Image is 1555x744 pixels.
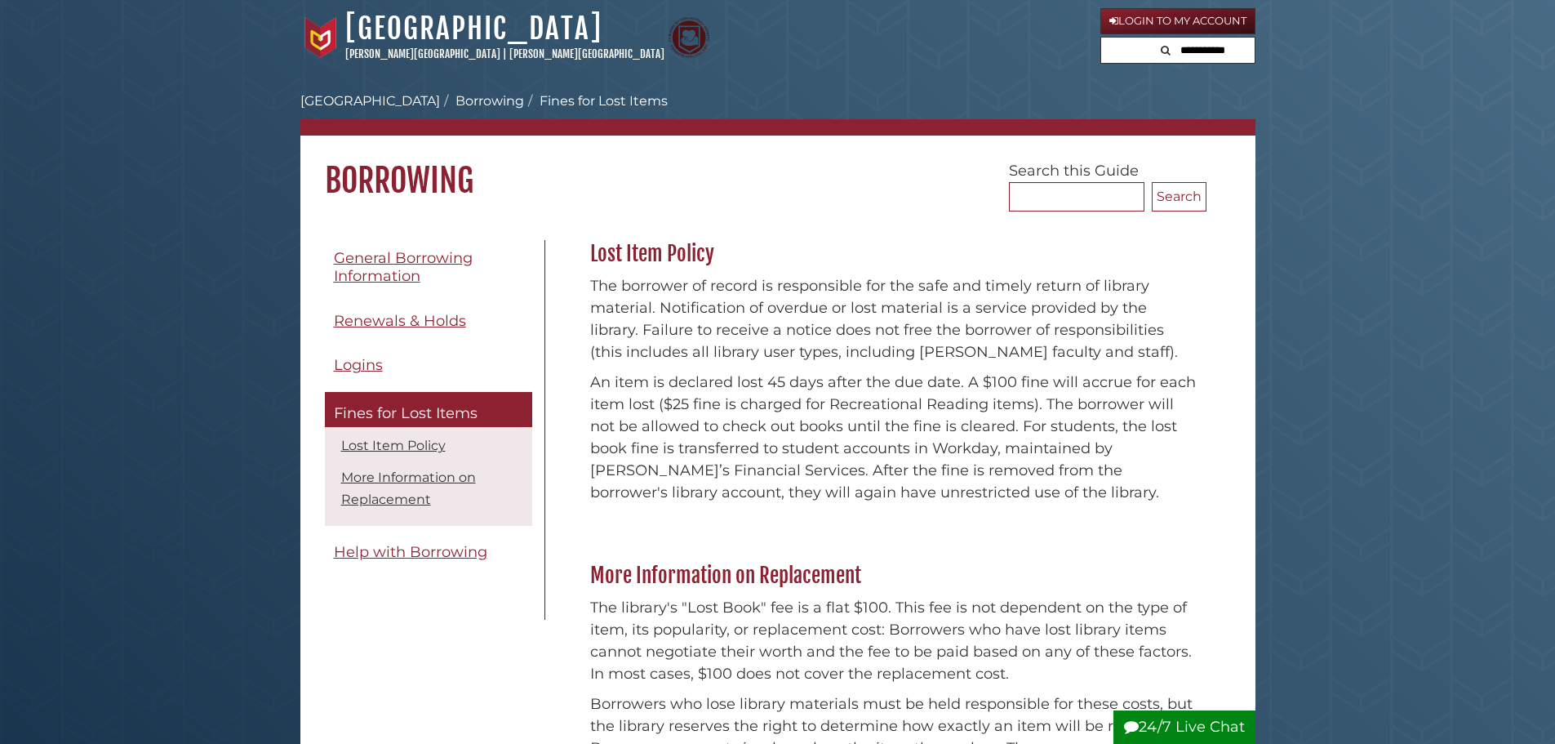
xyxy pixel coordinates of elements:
a: [GEOGRAPHIC_DATA] [300,93,440,109]
span: Help with Borrowing [334,543,487,561]
button: 24/7 Live Chat [1113,711,1255,744]
i: Search [1161,45,1171,56]
a: General Borrowing Information [325,240,532,295]
button: Search [1152,182,1206,212]
h1: Borrowing [300,136,1255,201]
p: The library's "Lost Book" fee is a flat $100. This fee is not dependent on the type of item, its ... [590,597,1198,685]
p: The borrower of record is responsible for the safe and timely return of library material. Notific... [590,275,1198,363]
a: Help with Borrowing [325,534,532,571]
img: Calvin University [300,17,341,58]
img: Calvin Theological Seminary [669,17,709,58]
li: Fines for Lost Items [524,91,668,111]
span: Fines for Lost Items [334,404,478,422]
span: General Borrowing Information [334,249,473,286]
a: Lost Item Policy [341,438,446,453]
h2: Lost Item Policy [582,241,1206,267]
a: [GEOGRAPHIC_DATA] [345,11,602,47]
span: | [503,47,507,60]
h2: More Information on Replacement [582,563,1206,589]
span: Logins [334,356,383,374]
a: More Information on Replacement [341,470,476,507]
a: Borrowing [455,93,524,109]
a: Fines for Lost Items [325,392,532,428]
nav: breadcrumb [300,91,1255,136]
a: [PERSON_NAME][GEOGRAPHIC_DATA] [345,47,500,60]
a: Login to My Account [1100,8,1255,34]
button: Search [1156,38,1175,60]
a: Logins [325,347,532,384]
span: Renewals & Holds [334,312,466,330]
a: [PERSON_NAME][GEOGRAPHIC_DATA] [509,47,664,60]
p: An item is declared lost 45 days after the due date. A $100 fine will accrue for each item lost (... [590,372,1198,504]
div: Guide Pages [325,240,532,579]
a: Renewals & Holds [325,303,532,340]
